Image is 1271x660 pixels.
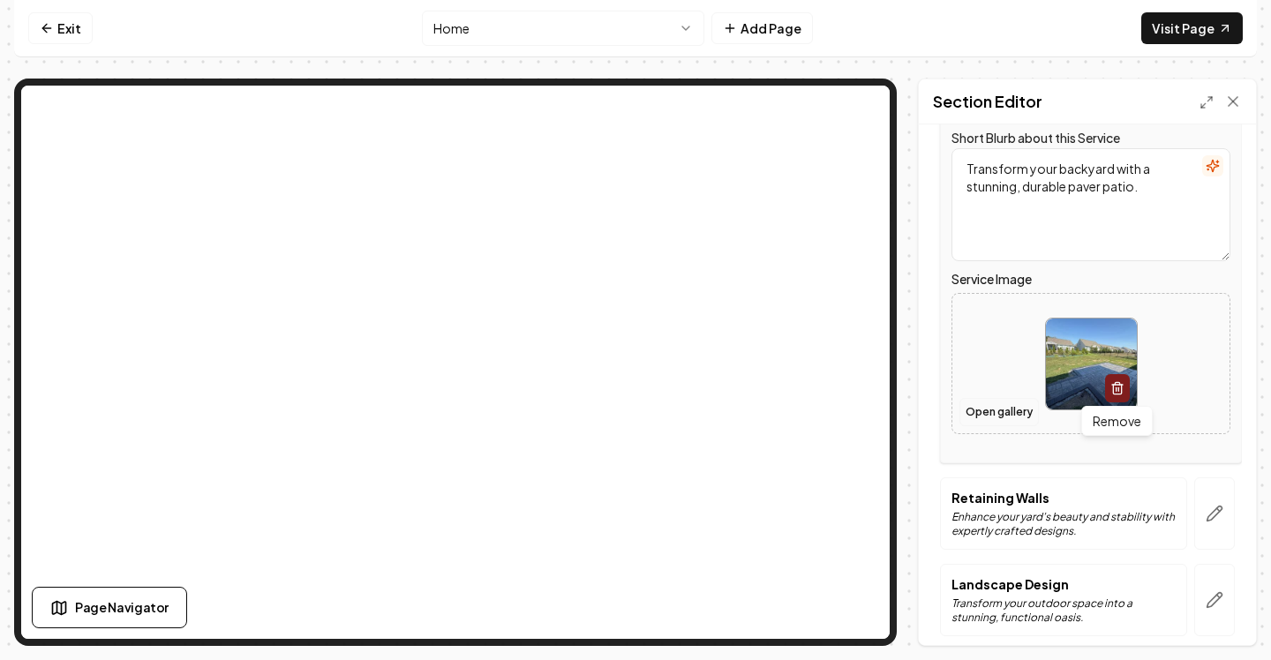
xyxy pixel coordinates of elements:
[32,587,187,628] button: Page Navigator
[1141,12,1243,44] a: Visit Page
[951,575,1176,593] p: Landscape Design
[951,489,1176,506] p: Retaining Walls
[711,12,813,44] button: Add Page
[959,398,1039,426] button: Open gallery
[28,12,93,44] a: Exit
[951,510,1176,538] p: Enhance your yard’s beauty and stability with expertly crafted designs.
[1046,319,1137,409] img: image
[951,596,1176,625] p: Transform your outdoor space into a stunning, functional oasis.
[75,598,169,617] span: Page Navigator
[951,130,1120,146] label: Short Blurb about this Service
[1081,406,1153,436] div: Remove
[951,268,1230,289] label: Service Image
[933,89,1042,114] h2: Section Editor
